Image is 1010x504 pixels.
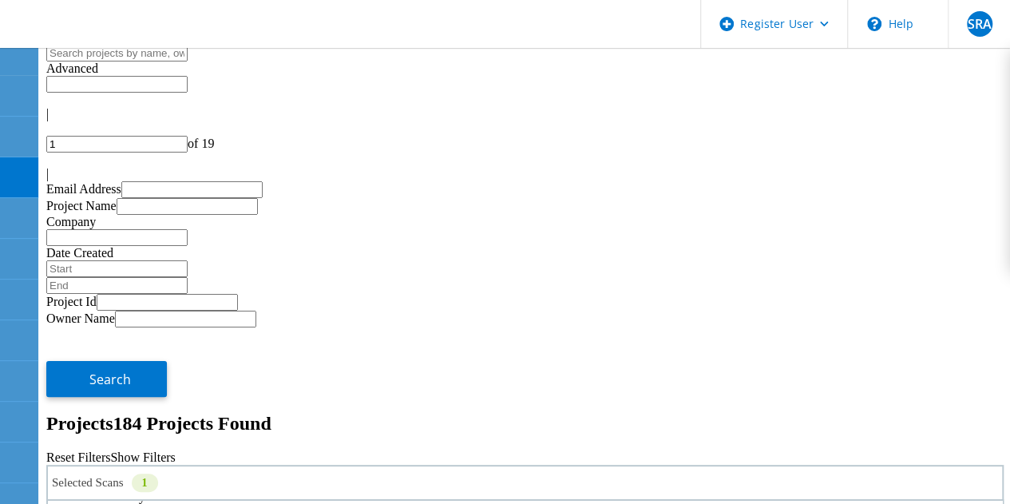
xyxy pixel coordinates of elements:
span: SRA [967,18,991,30]
label: Date Created [46,246,113,260]
input: Search projects by name, owner, ID, company, etc [46,45,188,62]
label: Project Id [46,295,97,308]
div: Selected Scans [46,465,1004,501]
label: Cohesity [100,490,145,503]
span: of 19 [188,137,214,150]
label: Company [46,215,96,228]
b: Projects [46,413,113,434]
div: | [46,107,1004,121]
svg: \n [867,17,881,31]
a: Reset Filters [46,450,110,464]
div: | [46,167,1004,181]
input: End [46,277,188,294]
span: Advanced [46,62,98,75]
label: Email Address [46,182,121,196]
label: Owner Name [46,312,115,325]
span: 184 Projects Found [113,413,271,434]
button: Search [46,361,167,397]
span: Search [89,371,131,388]
a: Show Filters [110,450,175,464]
label: Project Name [46,199,117,212]
input: Start [46,260,188,277]
a: Live Optics Dashboard [16,31,188,45]
div: 1 [132,474,158,492]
